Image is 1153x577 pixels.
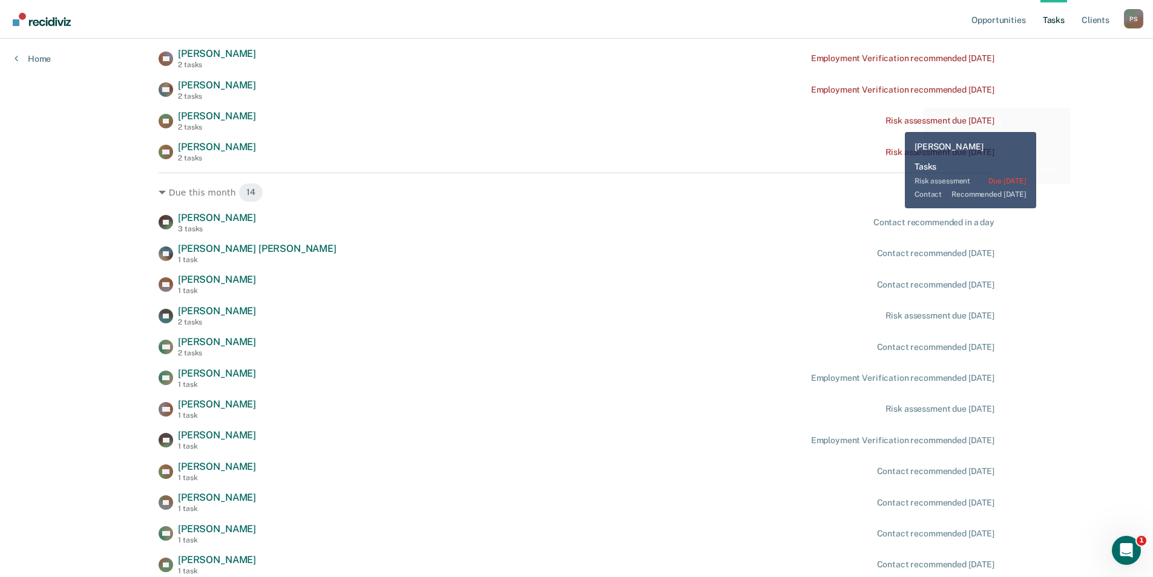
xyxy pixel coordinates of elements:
[178,110,256,122] span: [PERSON_NAME]
[178,411,256,420] div: 1 task
[178,212,256,223] span: [PERSON_NAME]
[811,373,994,383] div: Employment Verification recommended [DATE]
[873,217,994,228] div: Contact recommended in a day
[178,286,256,295] div: 1 task
[178,318,256,326] div: 2 tasks
[178,123,256,131] div: 2 tasks
[178,536,256,544] div: 1 task
[178,274,256,285] span: [PERSON_NAME]
[13,13,71,26] img: Recidiviz
[178,398,256,410] span: [PERSON_NAME]
[178,380,256,389] div: 1 task
[885,116,994,126] div: Risk assessment due [DATE]
[178,492,256,503] span: [PERSON_NAME]
[1124,9,1143,28] div: P S
[178,349,256,357] div: 2 tasks
[877,498,994,508] div: Contact recommended [DATE]
[178,243,337,254] span: [PERSON_NAME] [PERSON_NAME]
[178,48,256,59] span: [PERSON_NAME]
[877,248,994,259] div: Contact recommended [DATE]
[877,342,994,352] div: Contact recommended [DATE]
[178,442,256,450] div: 1 task
[178,461,256,472] span: [PERSON_NAME]
[238,183,263,202] span: 14
[811,435,994,446] div: Employment Verification recommended [DATE]
[178,92,256,101] div: 2 tasks
[1124,9,1143,28] button: Profile dropdown button
[178,554,256,565] span: [PERSON_NAME]
[811,53,994,64] div: Employment Verification recommended [DATE]
[178,61,256,69] div: 2 tasks
[178,473,256,482] div: 1 task
[1137,536,1146,546] span: 1
[178,429,256,441] span: [PERSON_NAME]
[178,305,256,317] span: [PERSON_NAME]
[885,147,994,157] div: Risk assessment due [DATE]
[885,311,994,321] div: Risk assessment due [DATE]
[159,183,994,202] div: Due this month 14
[178,504,256,513] div: 1 task
[877,559,994,570] div: Contact recommended [DATE]
[885,404,994,414] div: Risk assessment due [DATE]
[178,154,256,162] div: 2 tasks
[877,280,994,290] div: Contact recommended [DATE]
[178,79,256,91] span: [PERSON_NAME]
[178,256,337,264] div: 1 task
[178,523,256,535] span: [PERSON_NAME]
[178,336,256,348] span: [PERSON_NAME]
[178,141,256,153] span: [PERSON_NAME]
[877,466,994,476] div: Contact recommended [DATE]
[1112,536,1141,565] iframe: Intercom live chat
[15,53,51,64] a: Home
[811,85,994,95] div: Employment Verification recommended [DATE]
[178,368,256,379] span: [PERSON_NAME]
[178,567,256,575] div: 1 task
[178,225,256,233] div: 3 tasks
[877,529,994,539] div: Contact recommended [DATE]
